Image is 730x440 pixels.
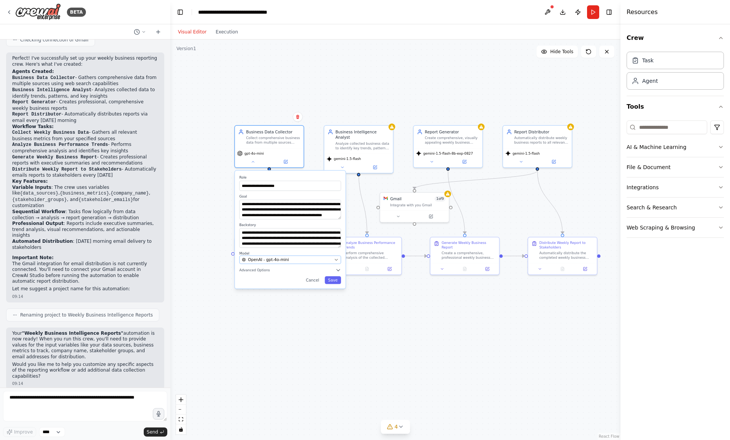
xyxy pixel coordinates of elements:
button: AI & Machine Learning [627,137,724,157]
li: - Automatically distributes reports via email every [DATE] morning [12,111,158,123]
div: Report Generator [425,129,479,135]
span: gpt-4o-mini [244,151,264,156]
g: Edge from 0ed32592-09e8-4dc9-82ef-e82eddb7efbc to 8d4564bd-1e58-49d9-93a8-fe35355a6e51 [445,171,468,234]
li: - Creates professional reports with executive summaries and recommendations [12,154,158,166]
div: Generate Weekly Business ReportCreate a comprehensive, professional weekly business report for {c... [430,237,500,275]
li: : Tasks flow logically from data collection → analysis → report generation → distribution [12,209,158,221]
li: : The crew uses variables like , , , , and for customization [12,185,158,209]
strong: Workflow Tasks: [12,124,54,129]
g: Edge from 8d4564bd-1e58-49d9-93a8-fe35355a6e51 to bc4b0b96-a139-4991-8a19-04ed96f665a0 [503,253,524,259]
strong: Professional Output [12,221,63,226]
div: Crew [627,49,724,96]
div: 09:14 [12,294,158,299]
strong: Variable Inputs [12,185,51,190]
li: - Gathers comprehensive data from multiple sources using web search capabilities [12,75,158,87]
div: Tools [627,117,724,244]
button: Web Scraping & Browsing [627,218,724,237]
strong: "Weekly Business Intelligence Reports" [22,331,124,336]
code: Generate Weekly Business Report [12,155,97,160]
code: Business Intelligence Analyst [12,87,92,93]
button: Open in side panel [478,266,497,272]
strong: Sequential Workflow [12,209,65,214]
button: zoom out [176,405,186,415]
button: Improve [3,427,36,437]
div: Business Data CollectorCollect comprehensive business data from multiple sources including {data_... [234,125,304,168]
span: gemini-1.5-flash-8b-exp-0827 [423,151,473,156]
div: Business Data Collector [246,129,300,135]
div: Perform comprehensive analysis of the collected business data to identify key trends, patterns, a... [344,251,398,260]
button: Send [144,427,167,437]
code: Business Data Collector [12,75,75,81]
span: Checking connection of Gmail [20,37,89,43]
code: Distribute Weekly Report to Stakeholders [12,167,122,172]
li: - Performs comprehensive analysis and identifies key insights [12,142,158,154]
button: Open in side panel [576,266,595,272]
span: Renaming project to Weekly Business Intelligence Reports [20,312,153,318]
button: Save [325,276,341,284]
div: Create a comprehensive, professional weekly business report for {company_name} stakeholders. The ... [441,251,496,260]
button: zoom in [176,395,186,405]
button: Open in side panel [380,266,399,272]
span: Improve [14,429,33,435]
button: Click to speak your automation idea [153,408,164,419]
button: Start a new chat [152,27,164,36]
span: 4 [395,423,398,431]
div: BETA [67,8,86,17]
div: GmailGmail1of9Integrate with you Gmail [379,192,449,223]
button: File & Document [627,157,724,177]
button: 4 [381,420,410,434]
img: Logo [15,3,61,21]
button: Open in side panel [270,158,302,165]
div: Agent [642,77,658,85]
button: Hide right sidebar [604,7,614,17]
li: : [DATE] morning email delivery to stakeholders [12,239,158,250]
strong: Automated Distribution [12,239,73,244]
img: Gmail [384,196,388,201]
label: Model [240,251,341,256]
div: Generate Weekly Business Report [441,241,496,250]
g: Edge from 715c7e4e-d019-487f-a791-31cfe2731ab3 to b5cde4d5-9fc5-4b23-adf0-663c07fd6f37 [356,171,370,234]
code: {company_name} [111,191,149,196]
strong: Important Note: [12,255,54,260]
button: Delete node [293,112,303,122]
div: Automatically distribute weekly business reports to all relevant stakeholders via email every [DA... [514,136,568,145]
nav: breadcrumb [198,8,284,16]
p: Your automation is now ready! When you run this crew, you'll need to provide values for the input... [12,331,158,360]
div: Automatically distribute the completed weekly business report to all relevant stakeholders at {co... [540,251,594,260]
div: Create comprehensive, visually appealing weekly business reports that effectively communicate key... [425,136,479,145]
button: Switch to previous chat [131,27,149,36]
button: Tools [627,96,724,117]
div: Version 1 [176,46,196,52]
div: Analyze Business Performance Trends [344,241,398,250]
button: Open in side panel [359,164,391,171]
button: Integrations [627,177,724,197]
label: Backstory [240,223,341,227]
span: gemini-1.5-flash [334,157,361,161]
div: Distribute Weekly Report to StakeholdersAutomatically distribute the completed weekly business re... [528,237,598,275]
div: React Flow controls [176,395,186,434]
div: Analyze Business Performance TrendsPerform comprehensive analysis of the collected business data ... [332,237,402,275]
div: Task [642,57,654,64]
p: Let me suggest a project name for this automation: [12,286,158,292]
label: Goal [240,194,341,199]
div: 09:14 [12,381,158,386]
span: OpenAI - gpt-4o-mini [248,257,289,263]
button: Search & Research [627,198,724,217]
code: {stakeholder_groups} [12,197,67,203]
button: Hide left sidebar [175,7,186,17]
strong: Agents Created: [12,69,54,74]
button: Visual Editor [173,27,211,36]
a: React Flow attribution [599,434,619,438]
div: Integrate with you Gmail [390,203,445,207]
div: Distribute Weekly Report to Stakeholders [540,241,594,250]
span: Number of enabled actions [435,196,446,202]
button: Open in side panel [449,158,480,165]
div: Collect comprehensive business data from multiple sources including {data_sources}, ensuring all ... [246,136,300,145]
button: No output available [551,266,574,272]
div: Report Distributor [514,129,568,135]
li: : Reports include executive summaries, trend analysis, visual recommendations, and actionable ins... [12,221,158,239]
button: Open in side panel [538,158,570,165]
button: Open in side panel [415,213,447,220]
span: gemini-1.5-flash [513,151,540,156]
p: Would you like me to help you customize any specific aspects of the reporting workflow or add add... [12,362,158,380]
